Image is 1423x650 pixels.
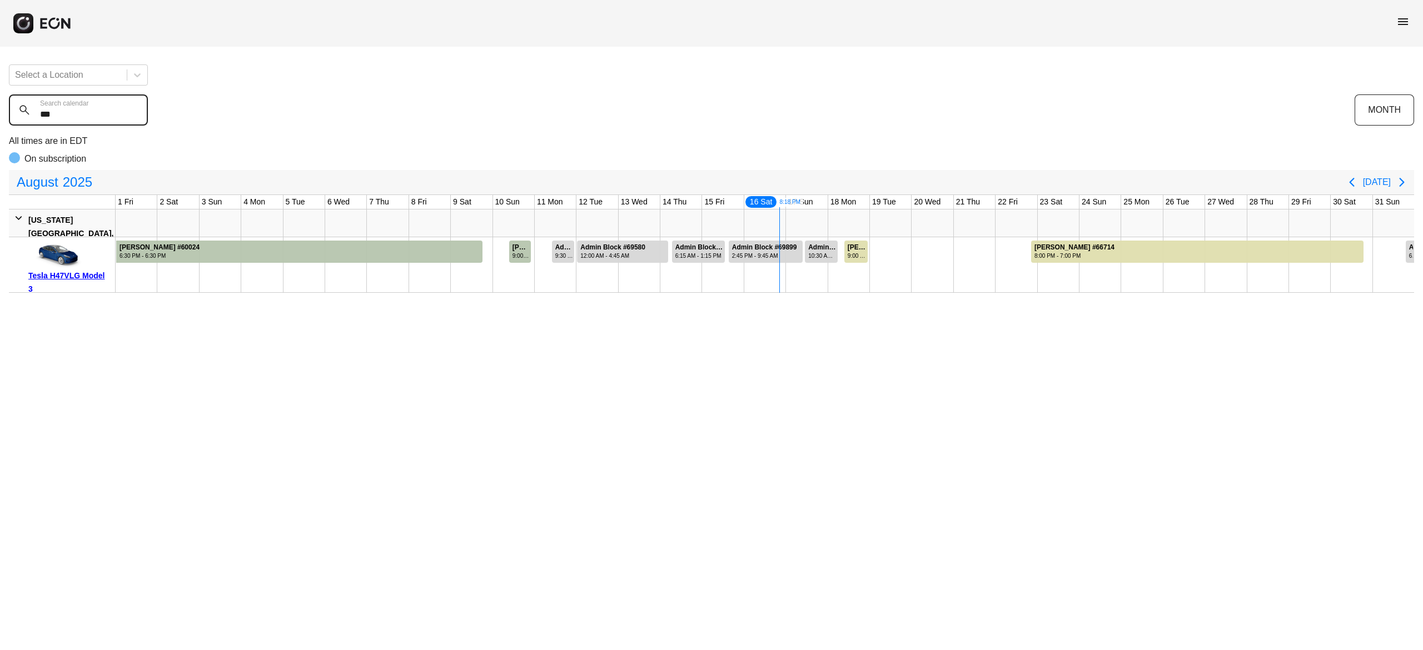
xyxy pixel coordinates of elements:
[28,213,113,253] div: [US_STATE][GEOGRAPHIC_DATA], [GEOGRAPHIC_DATA]
[116,237,483,263] div: Rented for 34 days by Neil Mehta Current status is completed
[848,252,867,260] div: 9:00 AM - 11:00 PM
[1289,195,1313,209] div: 29 Fri
[1331,195,1357,209] div: 30 Sat
[744,195,778,209] div: 16 Sat
[912,195,943,209] div: 20 Wed
[241,195,267,209] div: 4 Mon
[555,243,573,252] div: Admin Block #69403
[157,195,180,209] div: 2 Sat
[1355,94,1414,126] button: MONTH
[493,195,522,209] div: 10 Sun
[513,252,530,260] div: 9:00 AM - 10:00 PM
[61,171,94,193] span: 2025
[675,252,724,260] div: 6:15 AM - 1:15 PM
[513,243,530,252] div: [PERSON_NAME] #69203
[1341,171,1363,193] button: Previous page
[580,252,645,260] div: 12:00 AM - 4:45 AM
[954,195,982,209] div: 21 Thu
[1034,243,1114,252] div: [PERSON_NAME] #66714
[28,241,84,269] img: car
[619,195,650,209] div: 13 Wed
[10,171,99,193] button: August2025
[325,195,352,209] div: 6 Wed
[732,252,797,260] div: 2:45 PM - 9:45 AM
[28,269,111,296] div: Tesla H47VLG Model 3
[409,195,429,209] div: 8 Fri
[1205,195,1236,209] div: 27 Wed
[786,195,815,209] div: 17 Sun
[1396,15,1410,28] span: menu
[576,237,669,263] div: Rented for 3 days by Admin Block Current status is open
[40,99,88,108] label: Search calendar
[1391,171,1413,193] button: Next page
[14,171,61,193] span: August
[848,243,867,252] div: [PERSON_NAME] #70126
[1409,252,1413,260] div: 6:30 PM - 7:00 PM
[870,195,898,209] div: 19 Tue
[116,195,136,209] div: 1 Fri
[808,252,837,260] div: 10:30 AM - 6:00 AM
[671,237,725,263] div: Rented for 2 days by Admin Block Current status is rental
[1163,195,1192,209] div: 26 Tue
[996,195,1020,209] div: 22 Fri
[551,237,575,263] div: Rented for 1 days by Admin Block Current status is rental
[732,243,797,252] div: Admin Block #69899
[367,195,391,209] div: 7 Thu
[675,243,724,252] div: Admin Block #69995
[1031,237,1364,263] div: Rented for 8 days by Stephen Applegate Current status is verified
[283,195,307,209] div: 5 Tue
[1247,195,1276,209] div: 28 Thu
[1363,172,1391,192] button: [DATE]
[828,195,859,209] div: 18 Mon
[24,152,86,166] p: On subscription
[702,195,727,209] div: 15 Fri
[844,237,868,263] div: Rented for 1 days by Silas Schulte Current status is verified
[1038,195,1064,209] div: 23 Sat
[9,134,1414,148] p: All times are in EDT
[120,243,200,252] div: [PERSON_NAME] #60024
[1409,243,1413,252] div: Admin Block #69380
[555,252,573,260] div: 9:30 AM - 11:00 PM
[580,243,645,252] div: Admin Block #69580
[660,195,689,209] div: 14 Thu
[804,237,838,263] div: Rented for 1 days by Admin Block Current status is rental
[1373,195,1402,209] div: 31 Sun
[1121,195,1152,209] div: 25 Mon
[1034,252,1114,260] div: 8:00 PM - 7:00 PM
[1405,237,1415,263] div: Rented for 6 days by Admin Block Current status is rental
[535,195,565,209] div: 11 Mon
[509,237,531,263] div: Rented for 1 days by Steeve Laurent Current status is completed
[451,195,474,209] div: 9 Sat
[120,252,200,260] div: 6:30 PM - 6:30 PM
[1079,195,1108,209] div: 24 Sun
[808,243,837,252] div: Admin Block #70180
[200,195,225,209] div: 3 Sun
[576,195,605,209] div: 12 Tue
[728,237,803,263] div: Rented for 2 days by Admin Block Current status is rental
